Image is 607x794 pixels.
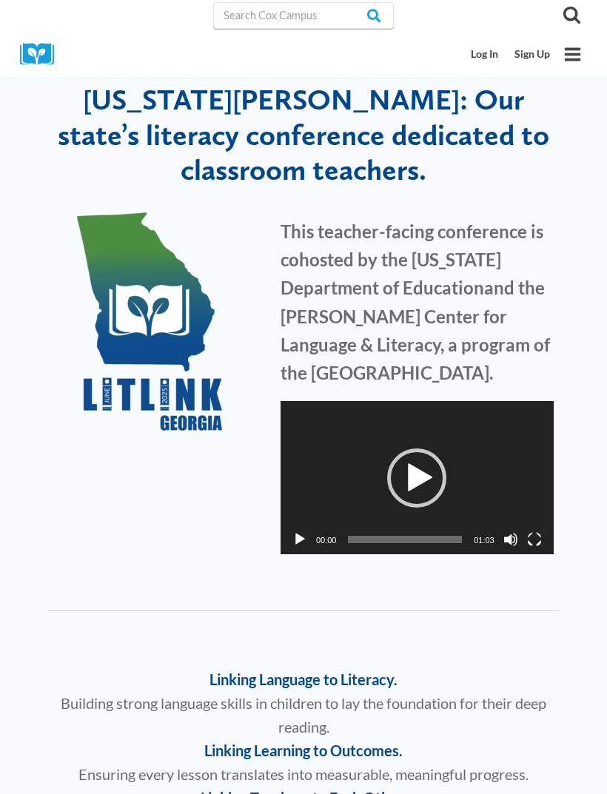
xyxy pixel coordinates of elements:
span: 01:03 [474,536,494,545]
span: Time Slider [348,536,462,543]
div: Video Player [281,401,554,554]
span: [US_STATE][PERSON_NAME]: Our state’s literacy conference dedicated to classroom teachers. [58,81,549,187]
div: Play [387,448,446,508]
a: Log In [463,41,507,68]
span: Linking Language to Literacy. [209,670,398,688]
button: Open menu [558,40,587,69]
strong: This teacher-facing conference is cohosted by the [US_STATE] Department of Education [281,221,543,299]
span: 00:00 [316,536,337,545]
img: Cox Campus [20,43,64,66]
button: Fullscreen [527,532,542,547]
button: Play [292,532,307,547]
img: LitLink25-Logo_Vertical_color_xp [73,210,225,432]
span: Ensuring every lesson translates into measurable, meaningful progress. [78,765,529,783]
button: Mute [503,532,518,547]
input: Search Cox Campus [213,2,394,29]
nav: Secondary Mobile Navigation [463,41,558,68]
span: Building strong language skills in children to lay the foundation for their deep reading. [61,694,546,736]
span: Linking Learning to Outcomes. [204,741,403,759]
a: Sign Up [506,41,558,68]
